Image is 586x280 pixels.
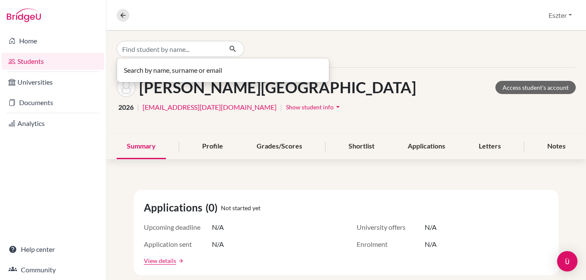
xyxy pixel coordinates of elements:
[2,261,104,278] a: Community
[221,203,260,212] span: Not started yet
[338,134,385,159] div: Shortlist
[144,200,206,215] span: Applications
[7,9,41,22] img: Bridge-U
[117,134,166,159] div: Summary
[192,134,233,159] div: Profile
[2,115,104,132] a: Analytics
[144,222,212,232] span: Upcoming deadline
[124,65,322,75] p: Search by name, surname or email
[118,102,134,112] span: 2026
[144,256,176,265] a: View details
[246,134,312,159] div: Grades/Scores
[545,7,576,23] button: Eszter
[425,222,437,232] span: N/A
[397,134,455,159] div: Applications
[176,258,184,264] a: arrow_forward
[425,239,437,249] span: N/A
[357,222,425,232] span: University offers
[2,241,104,258] a: Help center
[357,239,425,249] span: Enrolment
[144,239,212,249] span: Application sent
[2,53,104,70] a: Students
[143,102,277,112] a: [EMAIL_ADDRESS][DATE][DOMAIN_NAME]
[334,103,342,111] i: arrow_drop_down
[537,134,576,159] div: Notes
[206,200,221,215] span: (0)
[117,41,222,57] input: Find student by name...
[212,239,224,249] span: N/A
[495,81,576,94] a: Access student's account
[557,251,577,271] div: Open Intercom Messenger
[212,222,224,232] span: N/A
[2,94,104,111] a: Documents
[2,74,104,91] a: Universities
[469,134,511,159] div: Letters
[137,102,139,112] span: |
[286,100,343,114] button: Show student infoarrow_drop_down
[286,103,334,111] span: Show student info
[280,102,282,112] span: |
[117,78,136,97] img: Dániel Marton's avatar
[2,32,104,49] a: Home
[139,78,416,97] h1: [PERSON_NAME][GEOGRAPHIC_DATA]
